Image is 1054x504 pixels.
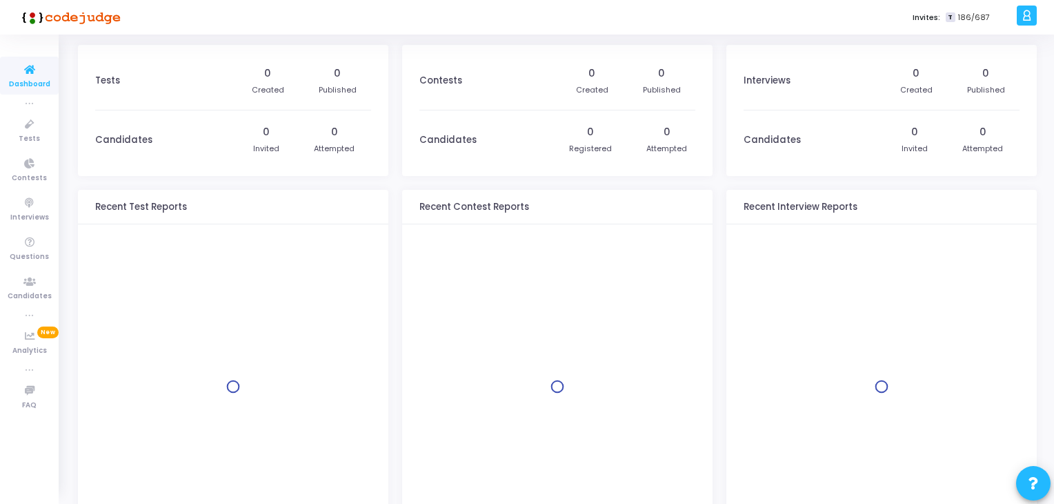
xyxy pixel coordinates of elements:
div: 0 [911,125,918,139]
div: 0 [588,66,595,81]
div: Invited [902,143,928,155]
span: Tests [19,133,40,145]
div: Created [900,84,933,96]
div: 0 [264,66,271,81]
h3: Tests [95,75,120,86]
span: Interviews [10,212,49,224]
h3: Candidates [95,135,152,146]
div: 0 [331,125,338,139]
div: Created [576,84,608,96]
span: Questions [10,251,49,263]
img: logo [17,3,121,31]
span: Contests [12,173,47,184]
div: Attempted [646,143,687,155]
div: 0 [334,66,341,81]
h3: Recent Test Reports [95,202,187,213]
div: Attempted [314,143,355,155]
div: 0 [263,125,270,139]
div: 0 [664,125,670,139]
div: Published [643,84,681,96]
div: 0 [982,66,989,81]
div: Registered [569,143,612,155]
span: FAQ [22,400,37,411]
div: 0 [913,66,919,81]
h3: Recent Interview Reports [744,202,857,213]
div: Created [252,84,284,96]
h3: Contests [419,75,462,86]
h3: Recent Contest Reports [419,202,529,213]
h3: Candidates [419,135,477,146]
span: Candidates [8,291,52,302]
span: New [37,327,59,338]
div: 0 [658,66,665,81]
div: Published [319,84,357,96]
span: 186/687 [958,12,990,23]
span: Analytics [12,345,47,357]
div: Invited [253,143,279,155]
div: Published [967,84,1005,96]
span: T [946,12,955,23]
h3: Interviews [744,75,790,86]
span: Dashboard [9,79,50,90]
div: 0 [980,125,986,139]
div: 0 [587,125,594,139]
div: Attempted [962,143,1003,155]
h3: Candidates [744,135,801,146]
label: Invites: [913,12,940,23]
